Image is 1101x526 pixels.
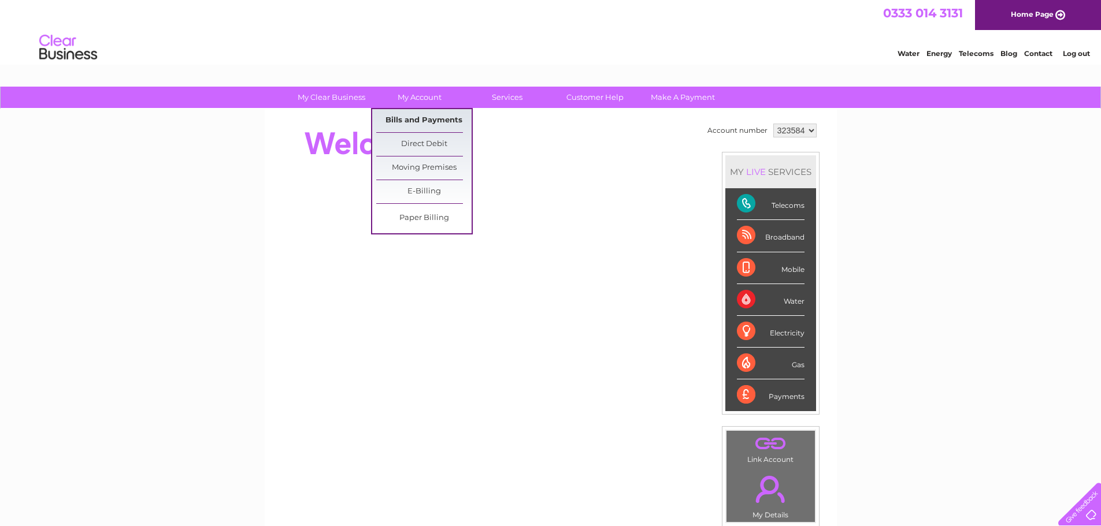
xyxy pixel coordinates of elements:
[898,49,920,58] a: Water
[459,87,555,108] a: Services
[376,109,472,132] a: Bills and Payments
[737,379,805,411] div: Payments
[726,430,815,467] td: Link Account
[635,87,731,108] a: Make A Payment
[883,6,963,20] a: 0333 014 3131
[737,188,805,220] div: Telecoms
[372,87,467,108] a: My Account
[39,30,98,65] img: logo.png
[737,220,805,252] div: Broadband
[737,348,805,379] div: Gas
[705,121,770,140] td: Account number
[278,6,824,56] div: Clear Business is a trading name of Verastar Limited (registered in [GEOGRAPHIC_DATA] No. 3667643...
[959,49,994,58] a: Telecoms
[737,316,805,348] div: Electricity
[1000,49,1017,58] a: Blog
[1024,49,1052,58] a: Contact
[737,252,805,284] div: Mobile
[376,156,472,180] a: Moving Premises
[1063,49,1090,58] a: Log out
[926,49,952,58] a: Energy
[376,133,472,156] a: Direct Debit
[726,466,815,523] td: My Details
[284,87,379,108] a: My Clear Business
[725,155,816,188] div: MY SERVICES
[729,434,812,454] a: .
[744,166,768,177] div: LIVE
[547,87,643,108] a: Customer Help
[376,207,472,230] a: Paper Billing
[737,284,805,316] div: Water
[729,469,812,509] a: .
[376,180,472,203] a: E-Billing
